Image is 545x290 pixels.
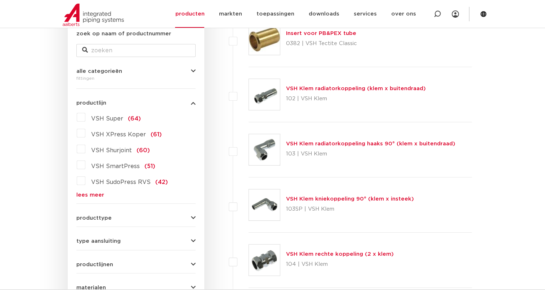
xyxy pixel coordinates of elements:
span: (61) [151,132,162,137]
div: my IPS [452,6,459,22]
span: alle categorieën [76,69,122,74]
button: producttype [76,215,196,221]
button: productlijnen [76,262,196,267]
img: Thumbnail for VSH Klem radiatorkoppeling (klem x buitendraad) [249,79,280,110]
label: zoek op naam of productnummer [76,30,171,38]
img: Thumbnail for Insert voor PB&PEX tube [249,24,280,55]
p: 0382 | VSH Tectite Classic [286,38,357,49]
p: 103 | VSH Klem [286,148,455,160]
span: (60) [137,148,150,153]
a: Insert voor PB&PEX tube [286,31,356,36]
span: productlijn [76,100,106,106]
span: VSH Shurjoint [91,148,132,153]
a: VSH Klem radiatorkoppeling haaks 90° (klem x buitendraad) [286,141,455,146]
a: VSH Klem kniekoppeling 90° (klem x insteek) [286,196,414,202]
span: VSH Super [91,116,123,122]
img: Thumbnail for VSH Klem kniekoppeling 90° (klem x insteek) [249,189,280,220]
span: productlijnen [76,262,113,267]
a: lees meer [76,192,196,198]
span: VSH SudoPress RVS [91,179,151,185]
img: Thumbnail for VSH Klem rechte koppeling (2 x klem) [249,245,280,276]
span: (64) [128,116,141,122]
a: VSH Klem rechte koppeling (2 x klem) [286,251,394,257]
a: VSH Klem radiatorkoppeling (klem x buitendraad) [286,86,426,91]
span: producttype [76,215,112,221]
p: 103SP | VSH Klem [286,203,414,215]
img: Thumbnail for VSH Klem radiatorkoppeling haaks 90° (klem x buitendraad) [249,134,280,165]
span: (51) [144,163,155,169]
span: (42) [155,179,168,185]
button: alle categorieën [76,69,196,74]
span: type aansluiting [76,238,121,244]
input: zoeken [76,44,196,57]
button: productlijn [76,100,196,106]
span: VSH SmartPress [91,163,140,169]
span: VSH XPress Koper [91,132,146,137]
button: type aansluiting [76,238,196,244]
p: 102 | VSH Klem [286,93,426,105]
p: 104 | VSH Klem [286,259,394,270]
div: fittingen [76,74,196,83]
